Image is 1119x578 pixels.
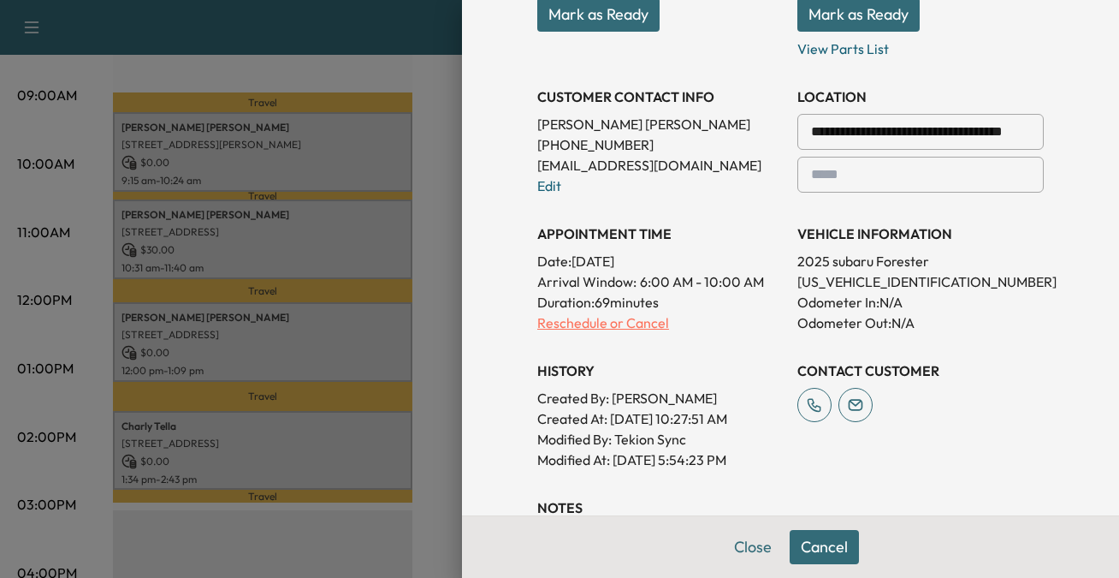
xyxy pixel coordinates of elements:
p: Created By : [PERSON_NAME] [537,388,784,408]
p: Odometer Out: N/A [797,313,1044,333]
button: Close [723,530,783,564]
p: Duration: 69 minutes [537,292,784,313]
p: [US_VEHICLE_IDENTIFICATION_NUMBER] [797,271,1044,292]
p: Odometer In: N/A [797,292,1044,313]
p: 2025 subaru Forester [797,251,1044,271]
span: 6:00 AM - 10:00 AM [640,271,764,292]
p: [EMAIL_ADDRESS][DOMAIN_NAME] [537,155,784,176]
h3: APPOINTMENT TIME [537,223,784,244]
h3: History [537,361,784,381]
a: Edit [537,177,561,194]
h3: VEHICLE INFORMATION [797,223,1044,244]
p: [PHONE_NUMBER] [537,134,784,155]
p: Date: [DATE] [537,251,784,271]
p: Created At : [DATE] 10:27:51 AM [537,408,784,429]
p: Reschedule or Cancel [537,313,784,333]
p: Modified By : Tekion Sync [537,429,784,450]
h3: CONTACT CUSTOMER [797,361,1044,381]
h3: NOTES [537,498,1044,518]
h3: CUSTOMER CONTACT INFO [537,86,784,107]
h3: LOCATION [797,86,1044,107]
p: Arrival Window: [537,271,784,292]
p: View Parts List [797,32,1044,59]
button: Cancel [790,530,859,564]
p: [PERSON_NAME] [PERSON_NAME] [537,114,784,134]
p: Modified At : [DATE] 5:54:23 PM [537,450,784,470]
